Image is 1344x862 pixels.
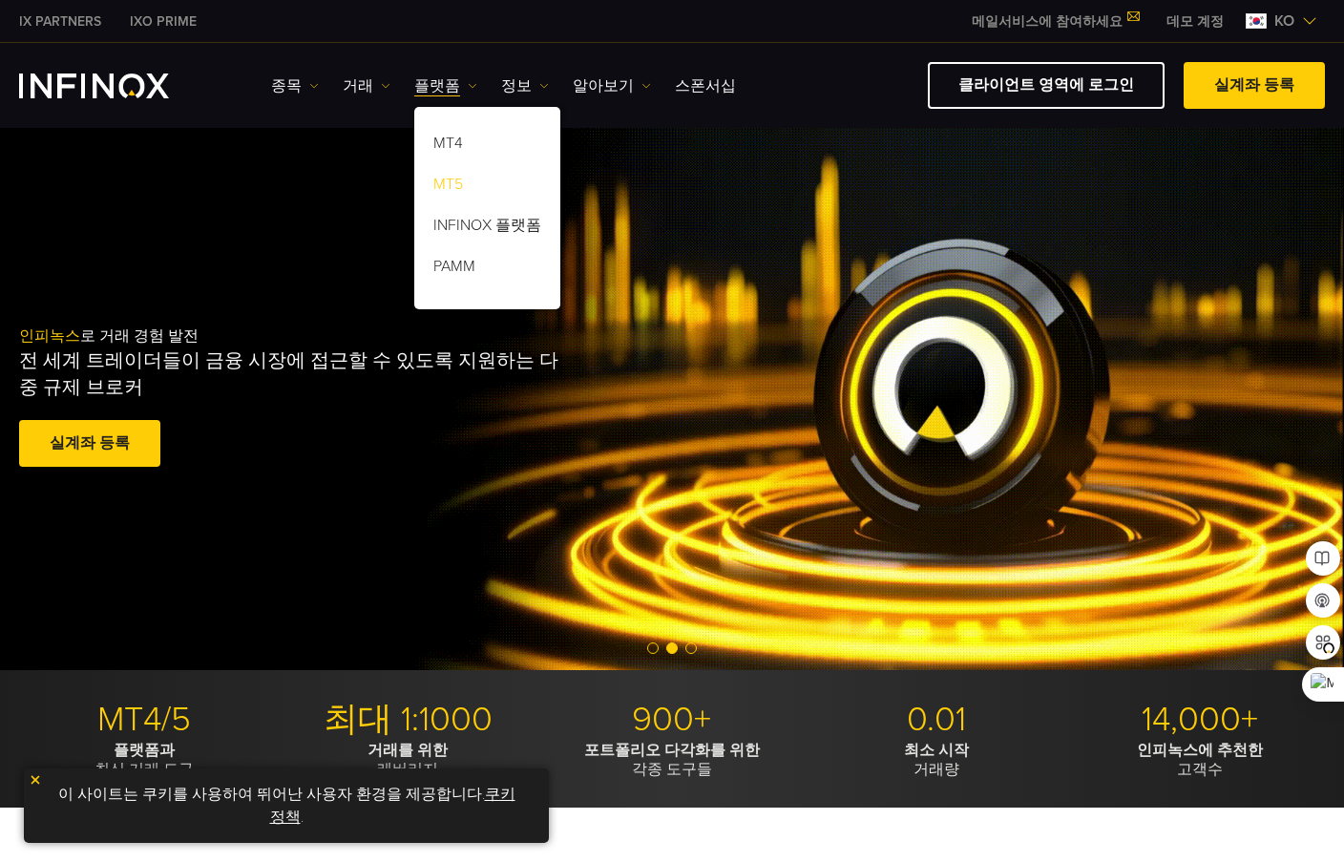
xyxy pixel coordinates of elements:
[19,420,160,467] a: 실계좌 등록
[114,741,175,760] strong: 플랫폼과
[1075,699,1325,741] p: 14,000+
[1137,741,1263,760] strong: 인피녹스에 추천한
[271,74,319,97] a: 종목
[414,249,560,290] a: PAMM
[283,699,534,741] p: 최대 1:1000
[19,347,573,401] p: 전 세계 트레이더들이 금융 시장에 접근할 수 있도록 지원하는 다중 규제 브로커
[573,74,651,97] a: 알아보기
[29,773,42,787] img: yellow close icon
[33,778,539,833] p: 이 사이트는 쿠키를 사용하여 뛰어난 사용자 환경을 제공합니다. .
[957,13,1152,30] a: 메일서비스에 참여하세요
[811,741,1061,779] p: 거래량
[414,167,560,208] a: MT5
[19,74,214,98] a: INFINOX Logo
[414,74,477,97] a: 플랫폼
[19,326,80,346] span: 인피녹스
[115,11,211,32] a: INFINOX
[1267,10,1302,32] span: ko
[666,642,678,654] span: Go to slide 2
[5,11,115,32] a: INFINOX
[501,74,549,97] a: 정보
[19,741,269,779] p: 최신 거래 도구
[904,741,969,760] strong: 최소 시작
[1152,11,1238,32] a: INFINOX MENU
[414,126,560,167] a: MT4
[547,741,797,779] p: 각종 도구들
[584,741,760,760] strong: 포트폴리오 다각화를 위한
[675,74,736,97] a: 스폰서십
[19,296,711,502] div: 로 거래 경험 발전
[367,741,448,760] strong: 거래를 위한
[414,208,560,249] a: INFINOX 플랫폼
[343,74,390,97] a: 거래
[19,699,269,741] p: MT4/5
[928,62,1165,109] a: 클라이언트 영역에 로그인
[685,642,697,654] span: Go to slide 3
[283,741,534,779] p: 레버리지
[811,699,1061,741] p: 0.01
[1184,62,1325,109] a: 실계좌 등록
[1075,741,1325,779] p: 고객수
[647,642,659,654] span: Go to slide 1
[547,699,797,741] p: 900+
